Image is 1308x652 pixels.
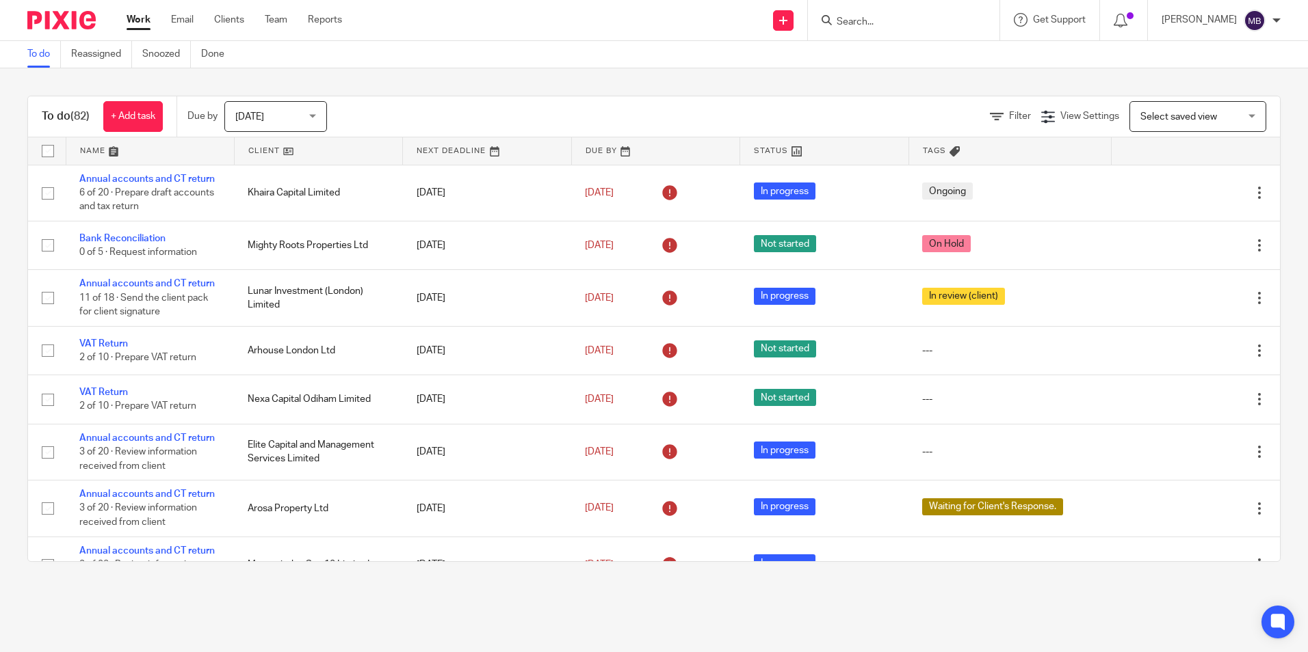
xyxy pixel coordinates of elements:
td: Khaira Capital Limited [234,165,402,221]
a: To do [27,41,61,68]
td: [DATE] [403,165,571,221]
div: --- [922,558,1097,571]
span: [DATE] [585,188,614,198]
a: Bank Reconciliation [79,234,166,243]
span: Select saved view [1140,112,1217,122]
td: [DATE] [403,536,571,593]
a: Annual accounts and CT return [79,489,215,499]
td: [DATE] [403,270,571,326]
a: Reports [308,13,342,27]
span: [DATE] [585,241,614,250]
td: Arosa Property Ltd [234,480,402,536]
a: Done [201,41,235,68]
h1: To do [42,109,90,124]
span: 2 of 10 · Prepare VAT return [79,402,196,411]
a: VAT Return [79,388,128,397]
span: In progress [754,498,815,515]
span: [DATE] [585,394,614,404]
td: Arhouse London Ltd [234,326,402,375]
span: [DATE] [585,447,614,457]
p: Due by [187,109,218,123]
span: 6 of 20 · Prepare draft accounts and tax return [79,188,214,212]
td: Nexa Capital Odiham Limited [234,375,402,424]
div: --- [922,344,1097,357]
a: Clients [214,13,244,27]
a: Email [171,13,194,27]
a: Work [127,13,151,27]
a: Team [265,13,287,27]
span: 2 of 10 · Prepare VAT return [79,353,196,362]
a: Annual accounts and CT return [79,279,215,288]
span: [DATE] [585,293,614,303]
td: Mercycircles Spv 10 Limited [234,536,402,593]
span: Filter [1009,111,1031,121]
a: Annual accounts and CT return [79,174,215,184]
span: Waiting for Client's Response. [922,498,1063,515]
span: View Settings [1060,111,1119,121]
span: In progress [754,288,815,305]
a: Annual accounts and CT return [79,433,215,443]
span: Get Support [1033,15,1086,25]
span: In review (client) [922,288,1005,305]
span: 11 of 18 · Send the client pack for client signature [79,293,208,317]
span: Not started [754,235,816,252]
a: Annual accounts and CT return [79,546,215,556]
img: svg%3E [1244,10,1266,31]
input: Search [835,16,958,29]
td: [DATE] [403,424,571,480]
span: 0 of 5 · Request information [79,247,197,257]
span: Not started [754,340,816,357]
span: In progress [754,182,815,200]
span: [DATE] [585,560,614,569]
td: [DATE] [403,480,571,536]
div: --- [922,392,1097,406]
a: + Add task [103,101,163,132]
span: Tags [923,147,946,154]
a: VAT Return [79,339,128,349]
a: Snoozed [142,41,191,68]
span: 3 of 20 · Review information received from client [79,447,197,471]
td: [DATE] [403,375,571,424]
span: In progress [754,554,815,571]
span: [DATE] [585,504,614,513]
div: --- [922,445,1097,459]
span: Ongoing [922,182,973,200]
span: [DATE] [585,346,614,355]
td: Lunar Investment (London) Limited [234,270,402,326]
p: [PERSON_NAME] [1162,13,1237,27]
img: Pixie [27,11,96,29]
span: 3 of 20 · Review information received from client [79,560,197,584]
a: Reassigned [71,41,132,68]
span: In progress [754,442,815,459]
span: 3 of 20 · Review information received from client [79,504,197,528]
td: [DATE] [403,221,571,269]
span: [DATE] [235,112,264,122]
td: [DATE] [403,326,571,375]
span: Not started [754,389,816,406]
td: Mighty Roots Properties Ltd [234,221,402,269]
td: Elite Capital and Management Services Limited [234,424,402,480]
span: (82) [70,111,90,122]
span: On Hold [922,235,971,252]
